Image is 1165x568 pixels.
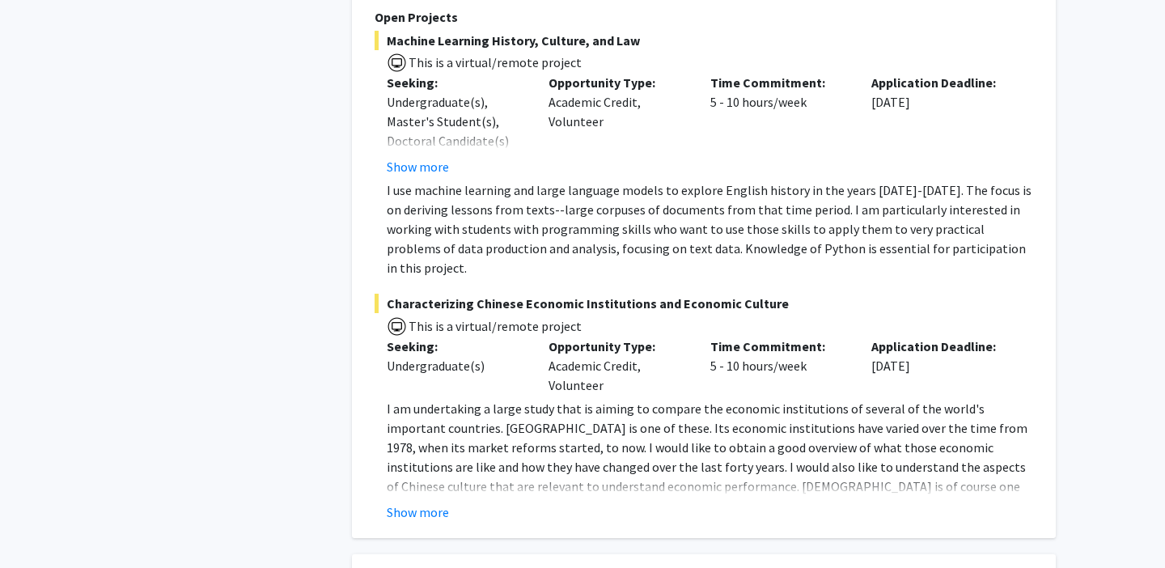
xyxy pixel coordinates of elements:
[387,356,524,375] div: Undergraduate(s)
[407,318,582,334] span: This is a virtual/remote project
[871,73,1009,92] p: Application Deadline:
[549,73,686,92] p: Opportunity Type:
[375,7,1033,27] p: Open Projects
[12,495,69,556] iframe: Chat
[387,157,449,176] button: Show more
[387,399,1033,515] p: I am undertaking a large study that is aiming to compare the economic institutions of several of ...
[859,73,1021,176] div: [DATE]
[387,502,449,522] button: Show more
[698,337,860,395] div: 5 - 10 hours/week
[536,337,698,395] div: Academic Credit, Volunteer
[387,180,1033,278] p: I use machine learning and large language models to explore English history in the years [DATE]-[...
[536,73,698,176] div: Academic Credit, Volunteer
[407,54,582,70] span: This is a virtual/remote project
[375,294,1033,313] span: Characterizing Chinese Economic Institutions and Economic Culture
[387,92,524,189] div: Undergraduate(s), Master's Student(s), Doctoral Candidate(s) (PhD, MD, DMD, PharmD, etc.)
[387,337,524,356] p: Seeking:
[387,73,524,92] p: Seeking:
[710,337,848,356] p: Time Commitment:
[710,73,848,92] p: Time Commitment:
[859,337,1021,395] div: [DATE]
[698,73,860,176] div: 5 - 10 hours/week
[549,337,686,356] p: Opportunity Type:
[871,337,1009,356] p: Application Deadline:
[375,31,1033,50] span: Machine Learning History, Culture, and Law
